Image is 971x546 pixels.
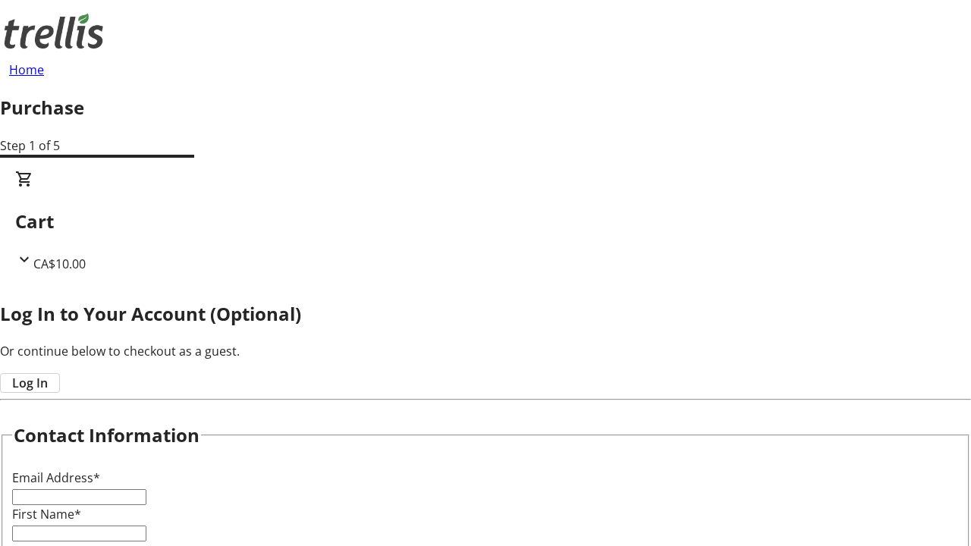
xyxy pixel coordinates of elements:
[12,374,48,392] span: Log In
[12,469,100,486] label: Email Address*
[15,208,956,235] h2: Cart
[14,422,200,449] h2: Contact Information
[12,506,81,522] label: First Name*
[33,256,86,272] span: CA$10.00
[15,170,956,273] div: CartCA$10.00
